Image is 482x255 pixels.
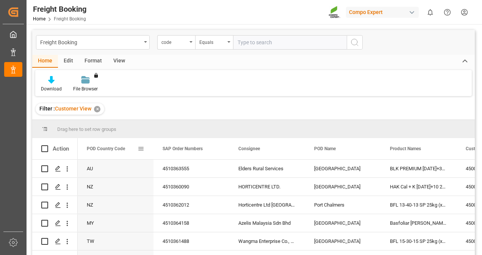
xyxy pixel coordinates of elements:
div: AU [78,160,153,177]
button: show 0 new notifications [422,4,439,21]
div: Download [41,86,62,92]
button: open menu [195,35,233,50]
span: Product Names [390,146,421,151]
div: Azelis Malaysia Sdn Bhd [229,214,305,232]
div: Elders Rural Services [229,160,305,177]
div: 4510364158 [153,214,229,232]
div: BLK PREMIUM [DATE]+3+TE 1200kg ISPM BB [381,160,457,177]
button: open menu [157,35,195,50]
button: Compo Expert [346,5,422,19]
span: POD Name [314,146,336,151]
div: Edit [58,55,79,68]
button: search button [347,35,363,50]
div: Freight Booking [40,37,141,47]
div: Format [79,55,108,68]
span: SAP Order Numbers [163,146,203,151]
div: NZ [78,178,153,196]
div: Equals [199,37,225,46]
div: Press SPACE to select this row. [32,196,78,214]
div: BFL 15-30-15 SP 25kg (x48) GEN [381,232,457,250]
div: Wangma Enterprise Co., Ltd. [229,232,305,250]
div: Action [53,145,69,152]
a: Home [33,16,45,22]
button: open menu [36,35,150,50]
div: HORTICENTRE LTD. [229,178,305,196]
div: Home [32,55,58,68]
div: 4510361488 [153,232,229,250]
div: Port Chalmers [305,196,381,214]
div: 4510360090 [153,178,229,196]
div: 4510363555 [153,160,229,177]
div: 4510362012 [153,196,229,214]
div: BFL 13-40-13 SP 25kg (x48) GEN [381,196,457,214]
div: code [161,37,187,46]
div: Freight Booking [33,3,86,15]
div: MY [78,214,153,232]
span: Filter : [39,106,55,112]
span: Drag here to set row groups [57,126,116,132]
div: Press SPACE to select this row. [32,232,78,250]
div: [GEOGRAPHIC_DATA] [305,160,381,177]
div: [GEOGRAPHIC_DATA] [305,178,381,196]
div: ✕ [94,106,100,112]
span: Customer View [55,106,91,112]
div: TW [78,232,153,250]
div: View [108,55,131,68]
div: Press SPACE to select this row. [32,178,78,196]
span: POD Country Code [87,146,125,151]
div: Horticentre Ltd [GEOGRAPHIC_DATA] [229,196,305,214]
button: Help Center [439,4,456,21]
span: Consignee [238,146,260,151]
div: [GEOGRAPHIC_DATA] [305,214,381,232]
div: Basfoliar [PERSON_NAME] - 5L [381,214,457,232]
div: [GEOGRAPHIC_DATA] [305,232,381,250]
div: Compo Expert [346,7,419,18]
img: Screenshot%202023-09-29%20at%2010.02.21.png_1712312052.png [329,6,341,19]
div: HAK Cal + K [DATE]+10 25 Kg (x42) WW;NTC Sol 20-0-0+2 25kg (x48) INT [381,178,457,196]
input: Type to search [233,35,347,50]
div: NZ [78,196,153,214]
div: Press SPACE to select this row. [32,160,78,178]
div: Press SPACE to select this row. [32,214,78,232]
